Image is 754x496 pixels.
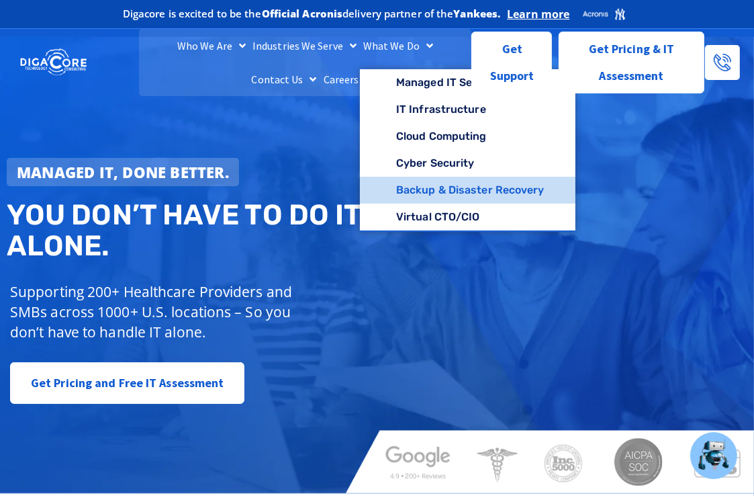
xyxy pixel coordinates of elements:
[248,63,320,96] a: Contact Us
[123,9,501,19] h2: Digacore is excited to be the delivery partner of the
[360,69,575,96] a: Managed IT Services
[17,162,229,182] strong: Managed IT, done better.
[20,48,87,77] img: DigaCore Technology Consulting
[7,200,384,261] h2: You don’t have to do IT alone.
[360,123,575,150] a: Cloud Computing
[569,36,694,89] span: Get Pricing & IT Assessment
[507,7,569,21] a: Learn more
[262,7,343,20] b: Official Acronis
[139,29,472,96] nav: Menu
[360,177,575,204] a: Backup & Disaster Recovery
[360,204,575,231] a: Virtual CTO/CIO
[360,150,575,177] a: Cyber Security
[471,32,552,93] a: Get Support
[320,63,363,96] a: Careers
[582,7,626,21] img: Acronis
[559,32,704,93] a: Get Pricing & IT Assessment
[249,29,360,63] a: Industries We Serve
[7,158,239,186] a: Managed IT, done better.
[360,29,436,63] a: What We Do
[174,29,249,63] a: Who We Are
[483,36,541,89] span: Get Support
[10,362,244,404] a: Get Pricing and Free IT Assessment
[454,7,501,20] b: Yankees.
[10,282,316,342] p: Supporting 200+ Healthcare Providers and SMBs across 1000+ U.S. locations – So you don’t have to ...
[360,69,575,232] ul: What We Do
[31,370,224,397] span: Get Pricing and Free IT Assessment
[360,96,575,123] a: IT Infrastructure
